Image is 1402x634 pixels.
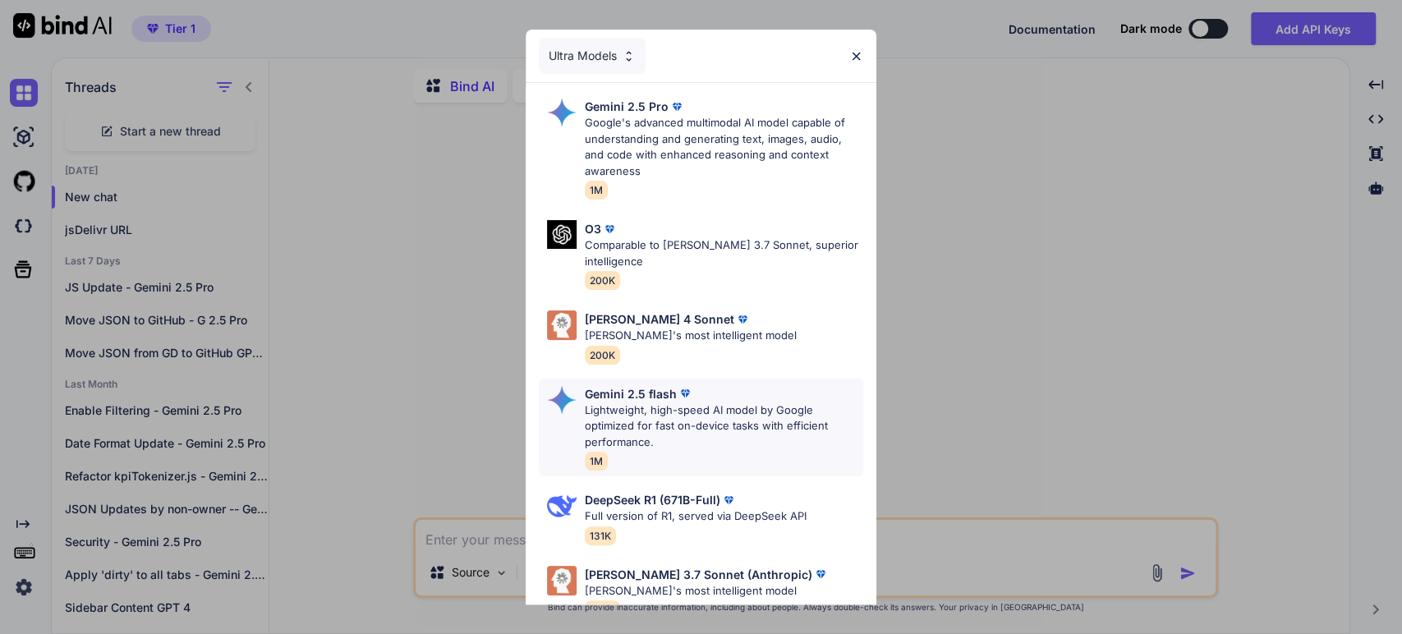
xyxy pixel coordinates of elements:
p: Gemini 2.5 Pro [585,98,669,115]
img: premium [677,385,693,402]
span: 1M [585,452,608,471]
p: [PERSON_NAME]'s most intelligent model [585,583,829,600]
p: O3 [585,220,601,237]
p: [PERSON_NAME] 3.7 Sonnet (Anthropic) [585,566,812,583]
p: [PERSON_NAME]'s most intelligent model [585,328,797,344]
img: Pick Models [547,220,577,249]
img: Pick Models [547,385,577,415]
p: Google's advanced multimodal AI model capable of understanding and generating text, images, audio... [585,115,863,179]
span: 200K [585,271,620,290]
p: Full version of R1, served via DeepSeek API [585,508,807,525]
img: Pick Models [622,49,636,63]
img: Pick Models [547,310,577,340]
img: premium [601,221,618,237]
img: premium [734,311,751,328]
span: 1M [585,181,608,200]
p: [PERSON_NAME] 4 Sonnet [585,310,734,328]
p: Comparable to [PERSON_NAME] 3.7 Sonnet, superior intelligence [585,237,863,269]
img: premium [669,99,685,115]
p: Gemini 2.5 flash [585,385,677,402]
img: premium [720,492,737,508]
img: Pick Models [547,491,577,521]
p: Lightweight, high-speed AI model by Google optimized for fast on-device tasks with efficient perf... [585,402,863,451]
img: Pick Models [547,98,577,127]
p: DeepSeek R1 (671B-Full) [585,491,720,508]
span: 200K [585,600,620,619]
div: Ultra Models [539,38,646,74]
img: Pick Models [547,566,577,595]
span: 200K [585,346,620,365]
img: premium [812,566,829,582]
span: 131K [585,526,616,545]
img: close [849,49,863,63]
